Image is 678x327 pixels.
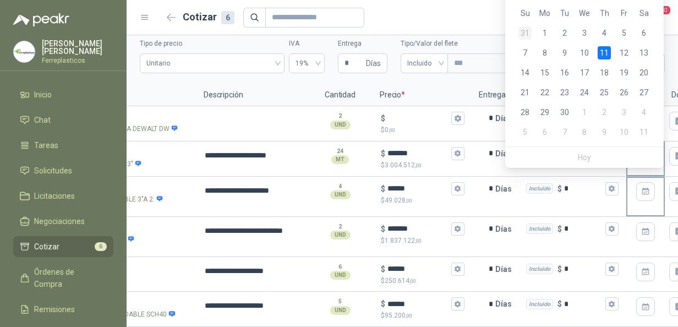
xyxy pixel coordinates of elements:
[13,135,113,156] a: Tareas
[495,258,516,280] p: Días
[645,8,665,28] button: 20
[515,122,535,142] td: 2025-10-05
[338,182,342,191] p: 4
[13,160,113,181] a: Solicitudes
[95,242,107,251] span: 6
[330,190,351,199] div: UND
[578,86,591,99] div: 24
[538,66,551,79] div: 15
[535,122,555,142] td: 2025-10-06
[605,297,619,310] button: Incluido $
[538,126,551,139] div: 6
[555,83,575,102] td: 2025-09-23
[495,218,516,240] p: Días
[387,149,449,157] input: $$3.004.512,00
[557,298,562,310] p: $
[564,300,603,308] input: Incluido $
[515,83,535,102] td: 2025-09-21
[605,222,619,236] button: Incluido $
[637,126,650,139] div: 11
[518,106,532,119] div: 28
[614,63,634,83] td: 2025-09-19
[538,106,551,119] div: 29
[617,46,631,59] div: 12
[34,165,72,177] span: Solicitudes
[387,265,449,273] input: $$250.614,00
[594,3,614,23] th: Th
[381,148,385,160] p: $
[634,23,654,43] td: 2025-09-06
[578,106,591,119] div: 1
[381,195,464,206] p: $
[518,66,532,79] div: 14
[555,43,575,63] td: 2025-09-09
[578,126,591,139] div: 8
[598,66,611,79] div: 18
[617,86,631,99] div: 26
[515,23,535,43] td: 2025-08-31
[526,264,553,275] div: Incluido
[575,102,594,122] td: 2025-10-01
[637,66,650,79] div: 20
[451,112,464,125] button: $$0,00
[331,155,349,164] div: MT
[634,43,654,63] td: 2025-09-13
[614,122,634,142] td: 2025-10-10
[555,63,575,83] td: 2025-09-16
[13,84,113,105] a: Inicio
[385,312,412,319] span: 95.200
[564,265,603,273] input: Incluido $
[557,263,562,275] p: $
[381,263,385,275] p: $
[495,293,516,315] p: Días
[34,89,52,101] span: Inicio
[140,39,285,49] label: Tipo de precio
[526,224,553,235] div: Incluido
[385,237,422,244] span: 1.837.122
[42,40,113,55] p: [PERSON_NAME] [PERSON_NAME]
[381,276,464,286] p: $
[637,46,650,59] div: 13
[518,126,532,139] div: 5
[401,39,534,49] label: Tipo/Valor del flete
[637,106,650,119] div: 4
[578,26,591,40] div: 3
[415,162,422,168] span: ,00
[614,23,634,43] td: 2025-09-05
[381,223,385,235] p: $
[526,299,553,310] div: Incluido
[575,43,594,63] td: 2025-09-10
[594,102,614,122] td: 2025-10-02
[634,83,654,102] td: 2025-09-27
[555,102,575,122] td: 2025-09-30
[221,11,234,24] div: 6
[557,183,562,195] p: $
[564,225,603,233] input: Incluido $
[578,46,591,59] div: 10
[385,126,395,134] span: 0
[338,263,342,271] p: 6
[598,46,611,59] div: 11
[451,222,464,236] button: $$1.837.122,00
[381,298,385,310] p: $
[330,271,351,280] div: UND
[538,86,551,99] div: 22
[338,39,387,49] label: Entrega
[385,277,416,285] span: 250.614
[338,112,342,121] p: 2
[634,3,654,23] th: Sa
[296,55,318,72] span: 19%
[634,122,654,142] td: 2025-10-11
[538,46,551,59] div: 8
[598,106,611,119] div: 2
[605,182,619,195] button: Incluido $
[387,300,449,308] input: $$95.200,00
[381,183,385,195] p: $
[656,5,671,15] span: 20
[13,236,113,257] a: Cotizar6
[183,9,234,25] h2: Cotizar
[451,147,464,160] button: $$3.004.512,00
[538,26,551,40] div: 1
[634,63,654,83] td: 2025-09-20
[495,178,516,200] p: Días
